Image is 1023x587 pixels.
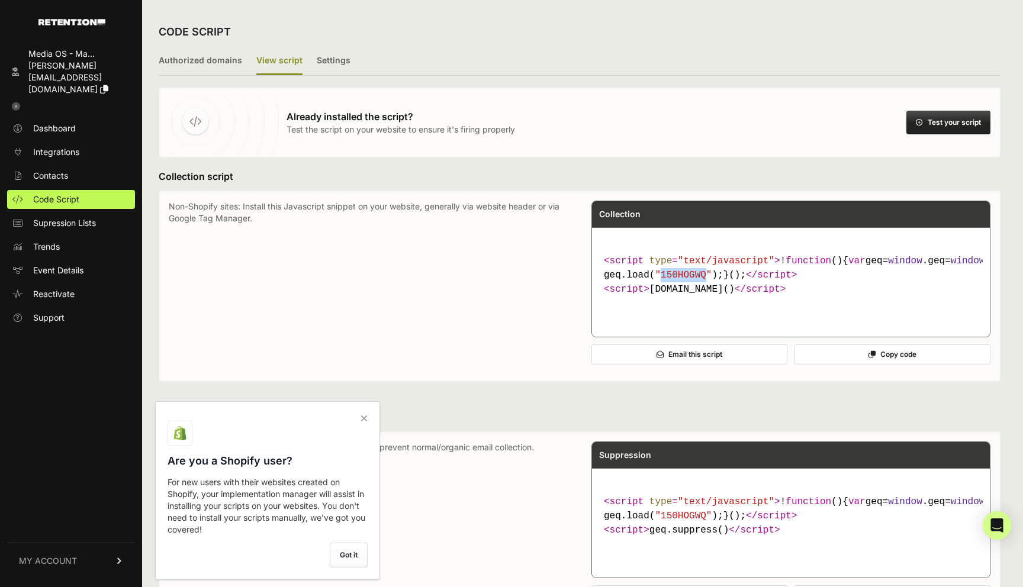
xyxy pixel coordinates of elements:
[888,256,922,266] span: window
[729,525,780,536] span: </ >
[649,496,672,507] span: type
[33,193,79,205] span: Code Script
[746,511,797,521] span: </ >
[38,19,105,25] img: Retention.com
[7,214,135,233] a: Supression Lists
[786,256,842,266] span: ( )
[599,490,983,542] code: geq.suppress()
[906,111,990,134] button: Test your script
[848,256,866,266] span: var
[7,543,135,579] a: MY ACCOUNT
[33,265,83,276] span: Event Details
[757,511,792,521] span: script
[746,270,797,280] span: </ >
[678,496,774,507] span: "text/javascript"
[7,143,135,162] a: Integrations
[159,169,1001,183] h3: Collection script
[173,426,187,440] img: Shopify
[33,146,79,158] span: Integrations
[159,47,242,75] label: Authorized domains
[786,496,831,507] span: function
[33,170,68,182] span: Contacts
[604,256,780,266] span: < = >
[655,511,712,521] span: "150HOGWQ"
[592,201,990,227] div: Collection
[317,47,350,75] label: Settings
[287,124,515,136] p: Test the script on your website to ensure it's firing properly
[28,48,130,60] div: Media OS - Ma...
[786,256,831,266] span: function
[757,270,792,280] span: script
[19,555,77,567] span: MY ACCOUNT
[168,476,368,536] p: For new users with their websites created on Shopify, your implementation manager will assist in ...
[592,442,990,468] div: Suppression
[740,525,774,536] span: script
[786,496,842,507] span: ( )
[28,60,102,94] span: [PERSON_NAME][EMAIL_ADDRESS][DOMAIN_NAME]
[649,256,672,266] span: type
[159,410,1001,424] h3: Suppression script
[33,312,65,324] span: Support
[591,344,787,365] button: Email this script
[604,525,649,536] span: < >
[7,308,135,327] a: Support
[794,344,990,365] button: Copy code
[610,525,644,536] span: script
[33,122,76,134] span: Dashboard
[33,288,75,300] span: Reactivate
[287,109,515,124] h3: Already installed the script?
[330,543,368,567] label: Got it
[7,261,135,280] a: Event Details
[168,453,368,469] h3: Are you a Shopify user?
[746,284,780,295] span: script
[678,256,774,266] span: "text/javascript"
[7,119,135,138] a: Dashboard
[599,249,983,301] code: [DOMAIN_NAME]()
[951,256,985,266] span: window
[604,284,649,295] span: < >
[7,285,135,304] a: Reactivate
[610,256,644,266] span: script
[604,496,780,507] span: < = >
[33,241,60,253] span: Trends
[951,496,985,507] span: window
[610,284,644,295] span: script
[735,284,786,295] span: </ >
[848,496,866,507] span: var
[256,47,303,75] label: View script
[7,190,135,209] a: Code Script
[169,201,568,372] p: Non-Shopify sites: Install this Javascript snippet on your website, generally via website header ...
[888,496,922,507] span: window
[7,44,135,99] a: Media OS - Ma... [PERSON_NAME][EMAIL_ADDRESS][DOMAIN_NAME]
[983,511,1011,540] div: Open Intercom Messenger
[655,270,712,280] span: "150HOGWQ"
[159,24,231,40] h2: CODE SCRIPT
[33,217,96,229] span: Supression Lists
[7,166,135,185] a: Contacts
[610,496,644,507] span: script
[7,237,135,256] a: Trends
